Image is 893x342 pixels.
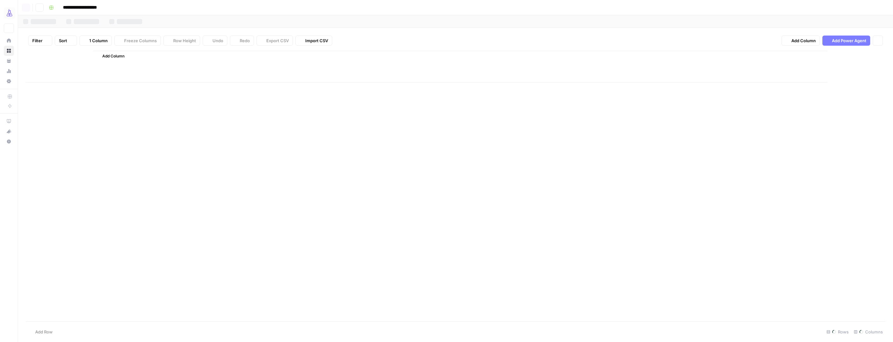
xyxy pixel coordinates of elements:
span: Add Column [791,37,816,44]
button: Add Power Agent [822,36,870,46]
button: Row Height [163,36,200,46]
span: Freeze Columns [124,37,157,44]
button: Add Column [782,36,820,46]
span: 1 Column [89,37,108,44]
a: Settings [4,76,14,86]
div: Columns [851,327,885,337]
button: Sort [55,36,77,46]
img: AirOps Growth Logo [4,7,15,19]
button: 1 Column [79,36,112,46]
button: Import CSV [295,36,332,46]
div: Rows [824,327,851,337]
a: Usage [4,66,14,76]
button: Undo [203,36,227,46]
span: Undo [212,37,223,44]
span: Add Column [102,53,124,59]
a: Browse [4,46,14,56]
a: AirOps Academy [4,116,14,126]
span: Sort [59,37,67,44]
span: Redo [240,37,250,44]
span: Add Row [35,329,53,335]
button: Freeze Columns [114,36,161,46]
span: Row Height [173,37,196,44]
button: Add Column [94,52,127,60]
span: Add Power Agent [832,37,866,44]
button: Filter [28,36,52,46]
a: Home [4,36,14,46]
button: What's new? [4,126,14,136]
button: Help + Support [4,136,14,147]
button: Redo [230,36,254,46]
span: Filter [32,37,42,44]
button: Add Row [26,327,56,337]
span: Import CSV [305,37,328,44]
button: Workspace: AirOps Growth [4,5,14,21]
button: Export CSV [256,36,293,46]
a: Your Data [4,56,14,66]
span: Export CSV [266,37,289,44]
